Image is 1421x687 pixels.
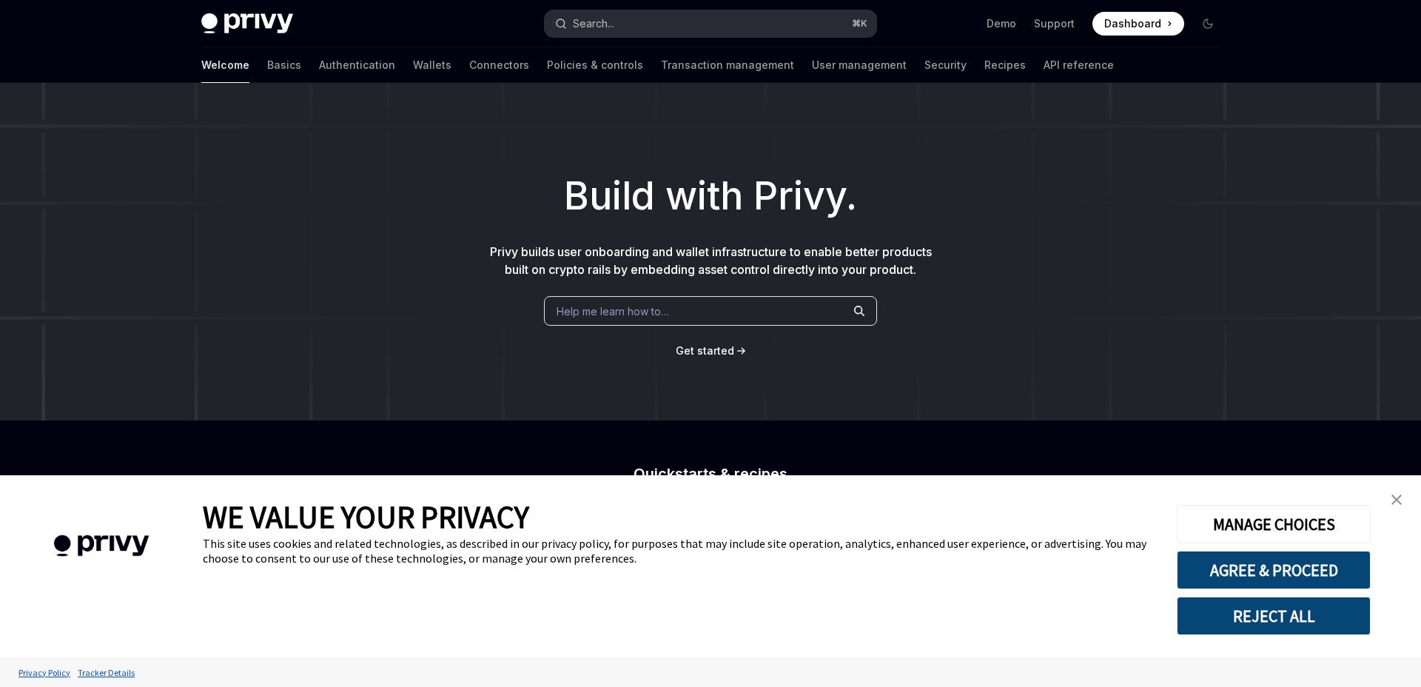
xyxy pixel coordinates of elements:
a: Transaction management [661,47,794,83]
span: Help me learn how to… [557,304,669,319]
div: Search... [573,15,614,33]
div: This site uses cookies and related technologies, as described in our privacy policy, for purposes... [203,536,1155,566]
a: Privacy Policy [15,660,74,686]
a: Basics [267,47,301,83]
a: Wallets [413,47,451,83]
img: close banner [1391,495,1402,505]
a: API reference [1044,47,1114,83]
a: Policies & controls [547,47,643,83]
span: WE VALUE YOUR PRIVACY [203,497,529,536]
span: ⌘ K [852,18,867,30]
button: REJECT ALL [1177,597,1371,635]
a: Dashboard [1092,12,1184,36]
span: Privy builds user onboarding and wallet infrastructure to enable better products built on crypto ... [490,244,932,277]
a: User management [812,47,907,83]
a: Support [1034,16,1075,31]
a: Tracker Details [74,660,138,686]
a: Security [924,47,967,83]
a: Connectors [469,47,529,83]
button: MANAGE CHOICES [1177,505,1371,543]
a: Demo [987,16,1016,31]
h2: Quickstarts & recipes [450,466,971,481]
a: close banner [1382,485,1411,515]
h1: Build with Privy. [24,167,1397,225]
a: Welcome [201,47,249,83]
a: Get started [676,343,734,358]
button: AGREE & PROCEED [1177,551,1371,589]
span: Get started [676,344,734,357]
a: Authentication [319,47,395,83]
button: Toggle dark mode [1196,12,1220,36]
span: Dashboard [1104,16,1161,31]
img: dark logo [201,13,293,34]
img: company logo [22,514,181,578]
a: Recipes [984,47,1026,83]
button: Search...⌘K [545,10,876,37]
